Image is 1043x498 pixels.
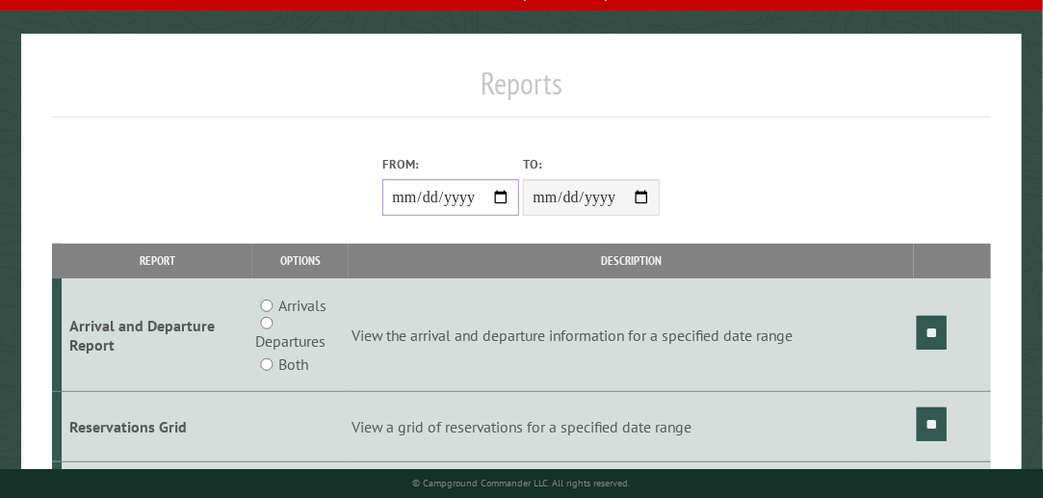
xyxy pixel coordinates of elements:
label: From: [382,155,519,173]
th: Report [62,244,252,277]
td: Arrival and Departure Report [62,278,252,392]
label: Departures [255,329,326,353]
label: Arrivals [278,294,326,317]
th: Description [349,244,913,277]
small: © Campground Commander LLC. All rights reserved. [412,477,630,489]
td: Reservations Grid [62,392,252,462]
th: Options [252,244,349,277]
h1: Reports [52,65,991,118]
label: To: [523,155,660,173]
label: Both [278,353,308,376]
td: View a grid of reservations for a specified date range [349,392,913,462]
td: View the arrival and departure information for a specified date range [349,278,913,392]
